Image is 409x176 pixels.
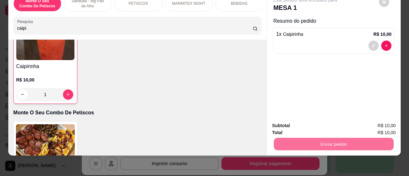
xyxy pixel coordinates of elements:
[63,89,73,100] button: increase-product-quantity
[276,30,303,38] p: 1 x
[283,32,303,37] span: Caipirinha
[16,124,75,164] img: product-image
[16,77,74,83] p: R$ 10,00
[17,19,35,24] label: Pesquisa
[273,17,394,25] p: Resumo do pedido
[16,63,74,70] h4: Caipirinha
[378,129,396,136] span: R$ 10,00
[172,1,205,6] p: MARMITEX NIGHT
[16,20,74,60] img: product-image
[273,3,337,12] p: MESA 1
[17,25,253,31] input: Pesquisa
[368,41,379,51] button: decrease-product-quantity
[128,1,148,6] p: PETISCOS
[231,1,248,6] p: BEBIDAS
[13,109,262,117] p: Monte O Seu Combo De Petiscos
[274,138,394,150] button: Enviar pedido
[381,41,391,51] button: decrease-product-quantity
[272,130,282,135] strong: Total
[374,31,392,37] p: R$ 10,00
[18,89,28,100] button: decrease-product-quantity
